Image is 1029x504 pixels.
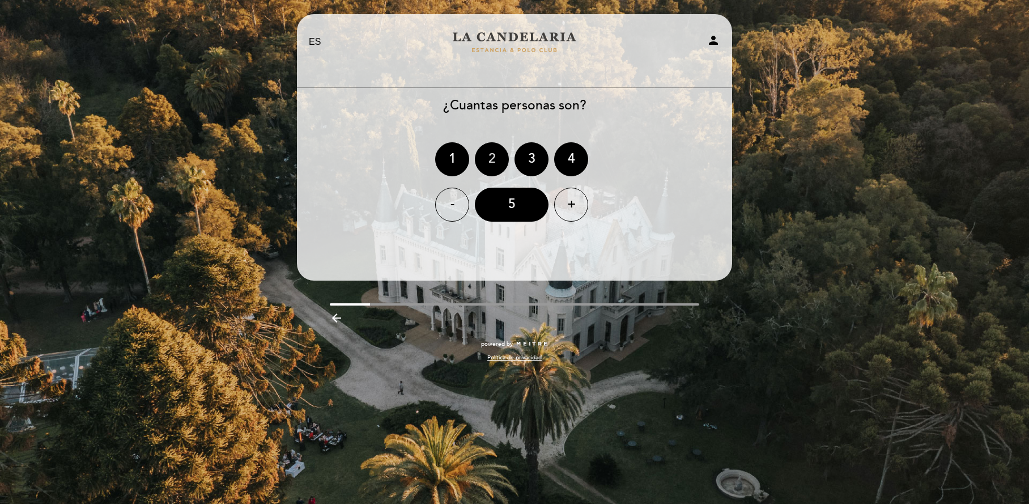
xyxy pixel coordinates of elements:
[554,188,588,222] div: +
[475,188,548,222] div: 5
[554,142,588,176] div: 4
[435,142,469,176] div: 1
[481,340,548,348] a: powered by
[296,96,733,115] div: ¿Cuantas personas son?
[514,142,548,176] div: 3
[516,341,548,347] img: MEITRE
[475,142,509,176] div: 2
[707,33,720,51] button: person
[444,27,585,58] a: LA CANDELARIA
[707,33,720,47] i: person
[481,340,513,348] span: powered by
[487,354,542,362] a: Política de privacidad
[435,188,469,222] div: -
[330,311,343,325] i: arrow_backward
